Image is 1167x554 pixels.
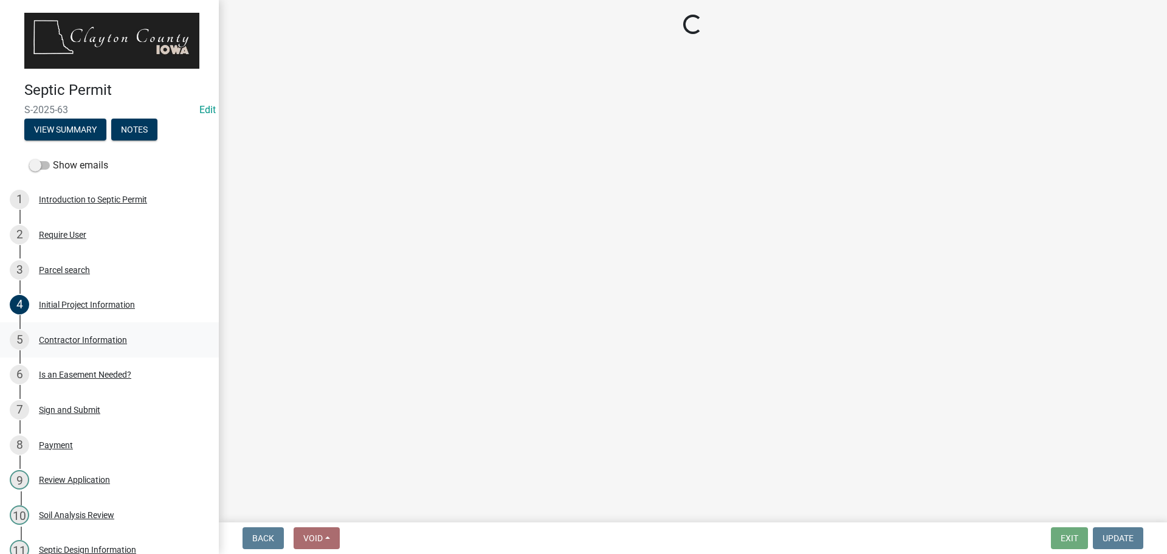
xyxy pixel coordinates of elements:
[10,400,29,420] div: 7
[1093,527,1143,549] button: Update
[39,336,127,344] div: Contractor Information
[10,365,29,384] div: 6
[24,13,199,69] img: Clayton County, Iowa
[199,104,216,116] wm-modal-confirm: Edit Application Number
[24,81,209,99] h4: Septic Permit
[199,104,216,116] a: Edit
[24,119,106,140] button: View Summary
[39,266,90,274] div: Parcel search
[10,295,29,314] div: 4
[294,527,340,549] button: Void
[10,225,29,244] div: 2
[39,545,136,554] div: Septic Design Information
[29,158,108,173] label: Show emails
[303,533,323,543] span: Void
[39,370,131,379] div: Is an Easement Needed?
[111,119,157,140] button: Notes
[252,533,274,543] span: Back
[243,527,284,549] button: Back
[24,104,194,116] span: S-2025-63
[111,125,157,135] wm-modal-confirm: Notes
[10,190,29,209] div: 1
[39,230,86,239] div: Require User
[10,435,29,455] div: 8
[39,406,100,414] div: Sign and Submit
[39,195,147,204] div: Introduction to Septic Permit
[10,260,29,280] div: 3
[39,441,73,449] div: Payment
[10,470,29,490] div: 9
[1103,533,1134,543] span: Update
[39,511,114,519] div: Soil Analysis Review
[39,476,110,484] div: Review Application
[10,330,29,350] div: 5
[24,125,106,135] wm-modal-confirm: Summary
[1051,527,1088,549] button: Exit
[39,300,135,309] div: Initial Project Information
[10,505,29,525] div: 10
